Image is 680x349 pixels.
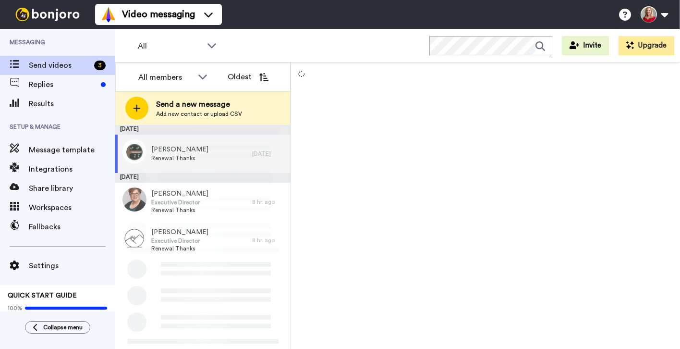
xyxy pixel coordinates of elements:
[156,99,242,110] span: Send a new message
[151,189,208,199] span: [PERSON_NAME]
[138,72,193,83] div: All members
[25,321,90,334] button: Collapse menu
[151,199,208,206] span: Executive Director
[151,145,208,154] span: [PERSON_NAME]
[8,292,77,299] span: QUICK START GUIDE
[29,163,115,175] span: Integrations
[151,154,208,162] span: Renewal Thanks
[252,237,286,244] div: 8 hr. ago
[122,226,146,250] img: 42f2f0b6-c241-419a-8229-567da2344a34.png
[122,139,146,163] img: 28a34a39-f08e-46dd-8c7e-d0b46465d3c1.jpg
[151,237,208,245] span: Executive Director
[151,227,208,237] span: [PERSON_NAME]
[12,8,84,21] img: bj-logo-header-white.svg
[29,144,115,156] span: Message template
[151,206,208,214] span: Renewal Thanks
[562,36,609,55] button: Invite
[122,8,195,21] span: Video messaging
[29,183,115,194] span: Share library
[220,67,276,87] button: Oldest
[29,79,97,90] span: Replies
[29,202,115,213] span: Workspaces
[29,98,115,110] span: Results
[115,125,291,135] div: [DATE]
[29,60,90,71] span: Send videos
[8,304,23,312] span: 100%
[122,187,146,212] img: cee466b2-610f-42d4-b625-906cdab286a7.jpg
[101,7,116,22] img: vm-color.svg
[252,198,286,206] div: 8 hr. ago
[619,36,674,55] button: Upgrade
[252,150,286,158] div: [DATE]
[156,110,242,118] span: Add new contact or upload CSV
[94,61,106,70] div: 3
[138,40,202,52] span: All
[29,260,115,272] span: Settings
[151,245,208,252] span: Renewal Thanks
[43,324,83,331] span: Collapse menu
[115,173,291,183] div: [DATE]
[29,221,115,233] span: Fallbacks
